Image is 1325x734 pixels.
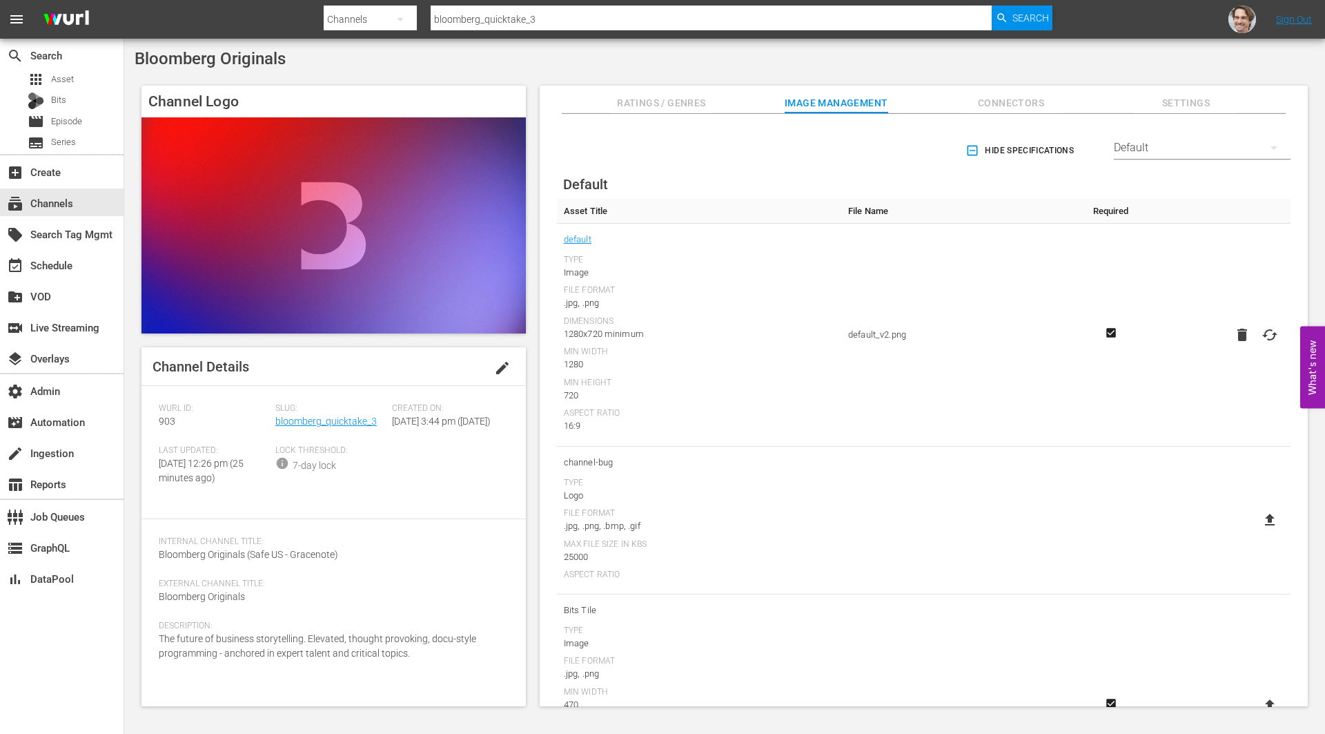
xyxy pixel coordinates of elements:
div: File Format [564,656,834,667]
span: Admin [7,383,23,400]
span: GraphQL [7,540,23,557]
span: Channel Details [153,358,249,375]
a: bloomberg_quicktake_3 [275,416,377,427]
span: Last Updated: [159,445,268,456]
img: photo.jpg [1228,6,1256,33]
svg: Required [1103,327,1119,339]
div: Max File Size In Kbs [564,539,834,550]
span: The future of business storytelling. Elevated, thought provoking, docu-style programming - anchor... [159,633,476,659]
span: Wurl ID: [159,403,268,414]
div: .jpg, .png, .bmp, .gif [564,519,834,533]
div: Type [564,626,834,637]
div: 470 [564,698,834,712]
button: edit [486,351,519,385]
th: Asset Title [557,199,841,224]
span: edit [494,360,511,376]
span: Overlays [7,351,23,367]
span: Bloomberg Originals (Safe US - Gracenote) [159,549,338,560]
span: Asset [28,71,44,88]
div: .jpg, .png [564,296,834,310]
span: 903 [159,416,175,427]
div: File Format [564,508,834,519]
span: Settings [1134,95,1237,112]
div: Aspect Ratio [564,408,834,419]
span: Bits [51,93,66,107]
span: Episode [28,113,44,130]
span: Reports [7,476,23,493]
span: Created On: [392,403,502,414]
div: .jpg, .png [564,667,834,681]
div: 25000 [564,550,834,564]
th: Required [1081,199,1141,224]
div: Min Height [564,378,834,389]
span: [DATE] 12:26 pm (25 minutes ago) [159,458,244,483]
div: 16:9 [564,419,834,433]
span: Episode [51,115,82,128]
th: File Name [841,199,1081,224]
div: File Format [564,285,834,296]
span: Bloomberg Originals [159,591,245,602]
svg: Required [1103,697,1119,710]
span: Automation [7,414,23,431]
span: Lock Threshold: [275,445,385,456]
div: Bits [28,93,44,109]
span: [DATE] 3:44 pm ([DATE]) [392,416,491,427]
div: Logo [564,489,834,503]
div: Dimensions [564,316,834,327]
span: Asset [51,73,74,86]
span: Job Queues [7,509,23,525]
div: Image [564,266,834,280]
span: VOD [7,289,23,305]
h4: Channel Logo [141,86,526,117]
span: DataPool [7,571,23,588]
span: Connectors [959,95,1063,112]
div: Type [564,255,834,266]
span: Internal Channel Title: [159,537,502,548]
span: Schedule [7,258,23,274]
div: 7-day lock [293,458,336,473]
span: Bloomberg Originals [135,49,286,68]
span: Channels [7,195,23,212]
button: Open Feedback Widget [1300,326,1325,408]
button: Search [992,6,1052,30]
span: Create [7,164,23,181]
div: 720 [564,389,834,403]
span: menu [8,11,25,28]
a: default [564,231,591,249]
div: Type [564,478,834,489]
div: 1280x720 minimum [564,327,834,341]
span: Series [51,135,76,149]
div: Default [1114,128,1290,167]
a: Sign Out [1276,14,1312,25]
span: info [275,456,289,470]
span: Default [563,176,608,193]
div: Min Width [564,687,834,698]
img: Bloomberg Originals [141,117,526,334]
span: Search Tag Mgmt [7,226,23,243]
span: Hide Specifications [968,144,1074,158]
span: Live Streaming [7,320,23,336]
img: ans4CAIJ8jUAAAAAAAAAAAAAAAAAAAAAAAAgQb4GAAAAAAAAAAAAAAAAAAAAAAAAJMjXAAAAAAAAAAAAAAAAAAAAAAAAgAT5G... [33,3,99,36]
button: Hide Specifications [963,131,1079,170]
span: Bits Tile [564,601,834,619]
td: default_v2.png [841,224,1081,447]
span: Search [7,48,23,64]
span: Ratings / Genres [609,95,713,112]
span: Description: [159,621,502,632]
div: Min Width [564,347,834,358]
div: Aspect Ratio [564,570,834,581]
span: channel-bug [564,454,834,472]
span: Series [28,135,44,151]
div: Image [564,637,834,650]
span: Slug: [275,403,385,414]
span: External Channel Title: [159,579,502,590]
span: Ingestion [7,445,23,462]
span: Image Management [785,95,888,112]
div: 1280 [564,358,834,371]
span: Search [1012,6,1049,30]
